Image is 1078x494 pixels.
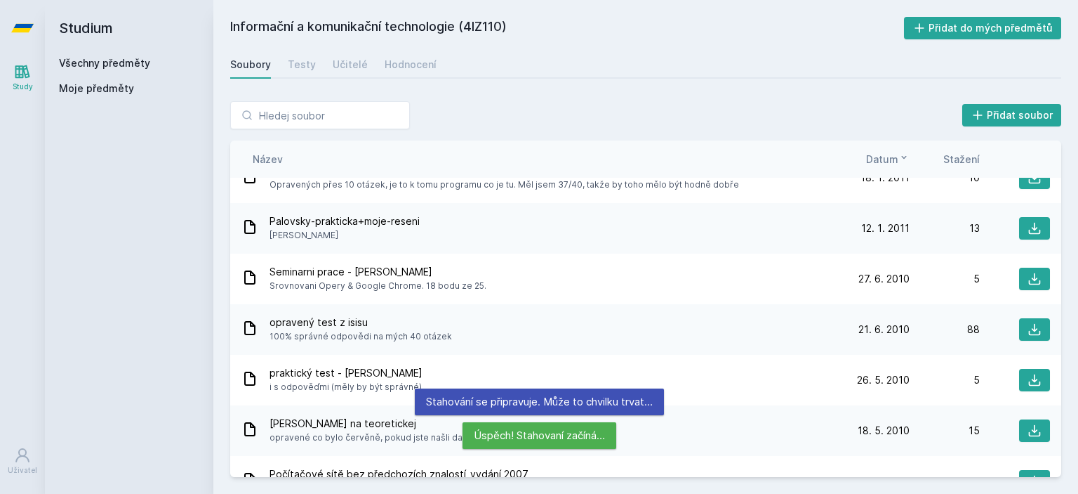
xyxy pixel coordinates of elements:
[910,424,980,438] div: 15
[269,279,486,293] span: Srovnovani Opery & Google Chrome. 18 bodu ze 25.
[860,171,910,185] span: 18. 1. 2011
[59,57,150,69] a: Všechny předměty
[333,51,368,79] a: Učitelé
[288,58,316,72] div: Testy
[866,152,898,167] span: Datum
[858,424,910,438] span: 18. 5. 2010
[269,178,739,192] span: Opravených přes 10 otázek, je to k tomu programu co je tu. Měl jsem 37/40, takže by toho mělo být...
[857,373,910,387] span: 26. 5. 2010
[59,82,134,96] span: Moje předměty
[385,58,437,72] div: Hodnocení
[910,221,980,235] div: 13
[253,152,283,167] button: Název
[269,366,422,380] span: praktický test - [PERSON_NAME]
[385,51,437,79] a: Hodnocení
[463,422,616,449] div: Úspěch! Stahovaní začíná…
[858,272,910,286] span: 27. 6. 2010
[866,152,910,167] button: Datum
[288,51,316,79] a: Testy
[230,58,271,72] div: Soubory
[910,373,980,387] div: 5
[415,389,664,415] div: Stahování se připravuje. Může to chvilku trvat…
[13,82,33,92] div: Study
[3,440,42,483] a: Uživatel
[269,330,452,344] span: 100% správné odpovědi na mých 40 otázek
[230,51,271,79] a: Soubory
[943,152,980,167] button: Stažení
[910,171,980,185] div: 10
[269,417,566,431] span: [PERSON_NAME] na teoretickej
[910,323,980,337] div: 88
[861,221,910,235] span: 12. 1. 2011
[269,214,420,228] span: Palovsky-prakticka+moje-reseni
[230,101,410,129] input: Hledej soubor
[230,17,904,39] h2: Informační a komunikační technologie (4IZ110)
[269,316,452,330] span: opravený test z isisu
[962,104,1062,126] button: Přidat soubor
[863,474,910,488] span: 6. 3. 2010
[269,467,528,481] span: Počítačové sítě bez předchozích znalostí_vydání 2007
[8,465,37,476] div: Uživatel
[269,380,422,394] span: i s odpověďmi (měly by být správné)
[910,272,980,286] div: 5
[3,56,42,99] a: Study
[269,431,566,445] span: opravené co bylo červěně, pokud jste našli další chyby dejte komentář.
[269,265,486,279] span: Seminarni prace - [PERSON_NAME]
[858,323,910,337] span: 21. 6. 2010
[269,228,420,242] span: [PERSON_NAME]
[904,17,1062,39] button: Přidat do mých předmětů
[333,58,368,72] div: Učitelé
[910,474,980,488] div: 64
